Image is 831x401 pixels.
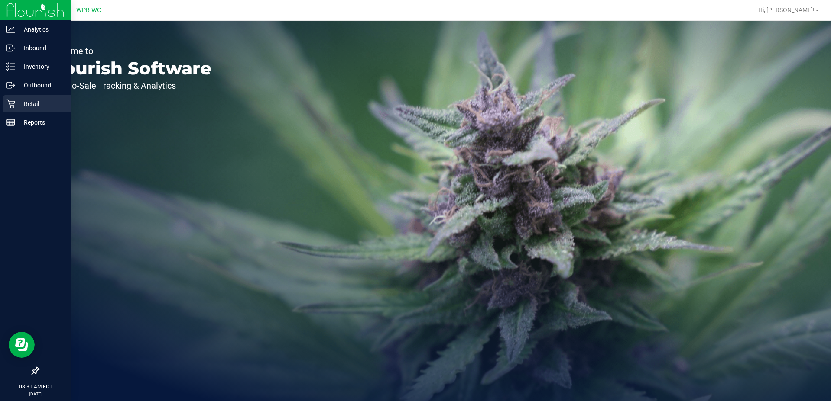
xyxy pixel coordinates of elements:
[6,62,15,71] inline-svg: Inventory
[47,60,211,77] p: Flourish Software
[6,99,15,108] inline-svg: Retail
[4,383,67,391] p: 08:31 AM EDT
[76,6,101,14] span: WPB WC
[15,61,67,72] p: Inventory
[6,25,15,34] inline-svg: Analytics
[9,332,35,358] iframe: Resource center
[6,118,15,127] inline-svg: Reports
[6,81,15,90] inline-svg: Outbound
[4,391,67,397] p: [DATE]
[6,44,15,52] inline-svg: Inbound
[15,24,67,35] p: Analytics
[47,81,211,90] p: Seed-to-Sale Tracking & Analytics
[15,80,67,90] p: Outbound
[15,43,67,53] p: Inbound
[47,47,211,55] p: Welcome to
[758,6,815,13] span: Hi, [PERSON_NAME]!
[15,117,67,128] p: Reports
[15,99,67,109] p: Retail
